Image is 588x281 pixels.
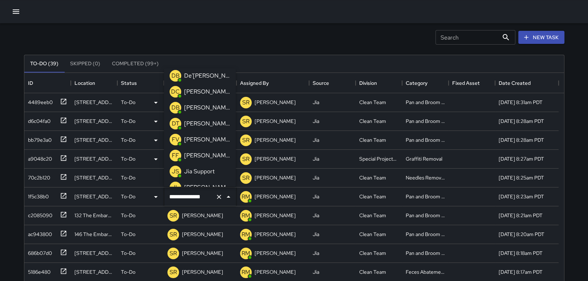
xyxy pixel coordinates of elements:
p: SR [170,249,177,258]
div: Clean Team [359,99,386,106]
div: 4489eeb0 [25,96,53,106]
p: [PERSON_NAME] [184,151,230,160]
div: 9/16/2025, 8:28am PDT [499,136,544,144]
div: Status [121,73,137,93]
p: [PERSON_NAME] [255,117,296,125]
div: 165 Steuart Street [74,268,114,276]
div: d6c04fa0 [25,115,50,125]
p: SR [242,136,250,145]
p: RM [242,193,250,201]
div: Pan and Broom Block Faces [406,212,445,219]
div: Clean Team [359,193,386,200]
p: FF [172,151,179,160]
div: 65 Steuart Street [74,136,114,144]
div: Location [74,73,95,93]
div: 9/16/2025, 8:18am PDT [499,249,543,257]
div: Clean Team [359,268,386,276]
button: Clear [214,192,224,202]
div: Jia [313,249,319,257]
p: RM [242,249,250,258]
p: To-Do [121,117,135,125]
p: FV [172,135,179,144]
p: SR [170,268,177,277]
div: ac943800 [25,228,52,238]
div: 9/16/2025, 8:17am PDT [499,268,543,276]
div: Pan and Broom Block Faces [406,117,445,125]
div: 132 The Embarcadero [74,212,114,219]
div: Category [406,73,427,93]
div: 475 Market Street [74,99,114,106]
p: [PERSON_NAME] [255,155,296,162]
div: Jia [313,155,319,162]
p: DT [172,119,179,128]
div: Clean Team [359,136,386,144]
div: c2085090 [25,209,52,219]
div: Source [313,73,329,93]
button: Close [223,192,234,202]
div: Clean Team [359,231,386,238]
p: [PERSON_NAME] [184,119,230,128]
div: 1 Market Street [74,117,114,125]
div: Assigned By [236,73,309,93]
div: Fixed Asset [452,73,480,93]
p: To-Do [121,231,135,238]
p: [PERSON_NAME] [255,193,296,200]
p: [PERSON_NAME] [182,268,223,276]
div: bb79e3a0 [25,133,52,144]
p: SR [242,98,250,107]
div: ID [28,73,33,93]
div: Jia [313,136,319,144]
div: Date Created [495,73,559,93]
p: [PERSON_NAME] [184,103,230,112]
div: Jia [313,231,319,238]
p: To-Do [121,249,135,257]
p: DC [171,87,180,96]
div: 2 Mission Street [74,193,114,200]
p: To-Do [121,136,135,144]
div: 686b07d0 [25,247,52,257]
button: Completed (99+) [106,55,165,73]
p: [PERSON_NAME] [255,268,296,276]
p: [PERSON_NAME] [184,87,230,96]
p: [PERSON_NAME] [255,249,296,257]
div: 9/16/2025, 8:27am PDT [499,155,544,162]
div: Feces Abatement [406,268,445,276]
div: 9/16/2025, 8:23am PDT [499,193,544,200]
button: Skipped (0) [64,55,106,73]
div: Division [359,73,377,93]
div: 2 Mission Street [74,174,114,181]
div: Clean Team [359,117,386,125]
div: Jia [313,174,319,181]
p: [PERSON_NAME] [255,231,296,238]
p: [PERSON_NAME] [255,136,296,144]
p: DB [171,71,180,80]
div: 9/16/2025, 8:25am PDT [499,174,544,181]
p: [PERSON_NAME] [182,249,223,257]
div: 115 Steuart Street [74,249,114,257]
div: 5186e480 [25,265,50,276]
p: RM [242,230,250,239]
p: RM [242,268,250,277]
div: Needles Removed [406,174,445,181]
div: Jia [313,117,319,125]
div: Pan and Broom Block Faces [406,231,445,238]
div: Clean Team [359,212,386,219]
div: Fixed Asset [449,73,495,93]
p: [PERSON_NAME] [182,231,223,238]
div: Category [402,73,449,93]
p: Jia Support [184,167,215,176]
p: JS [172,167,179,176]
div: 9/16/2025, 8:20am PDT [499,231,544,238]
button: To-Do (39) [24,55,64,73]
div: 70c2b120 [25,171,50,181]
div: 9/16/2025, 8:28am PDT [499,117,544,125]
p: SR [242,117,250,126]
p: To-Do [121,212,135,219]
div: Jia [313,268,319,276]
div: 9/16/2025, 8:31am PDT [499,99,543,106]
div: a9048c20 [25,152,52,162]
div: Special Projects Team [359,155,398,162]
div: Pan and Broom Block Faces [406,99,445,106]
div: 1f5c38b0 [25,190,49,200]
div: 9/16/2025, 8:21am PDT [499,212,543,219]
